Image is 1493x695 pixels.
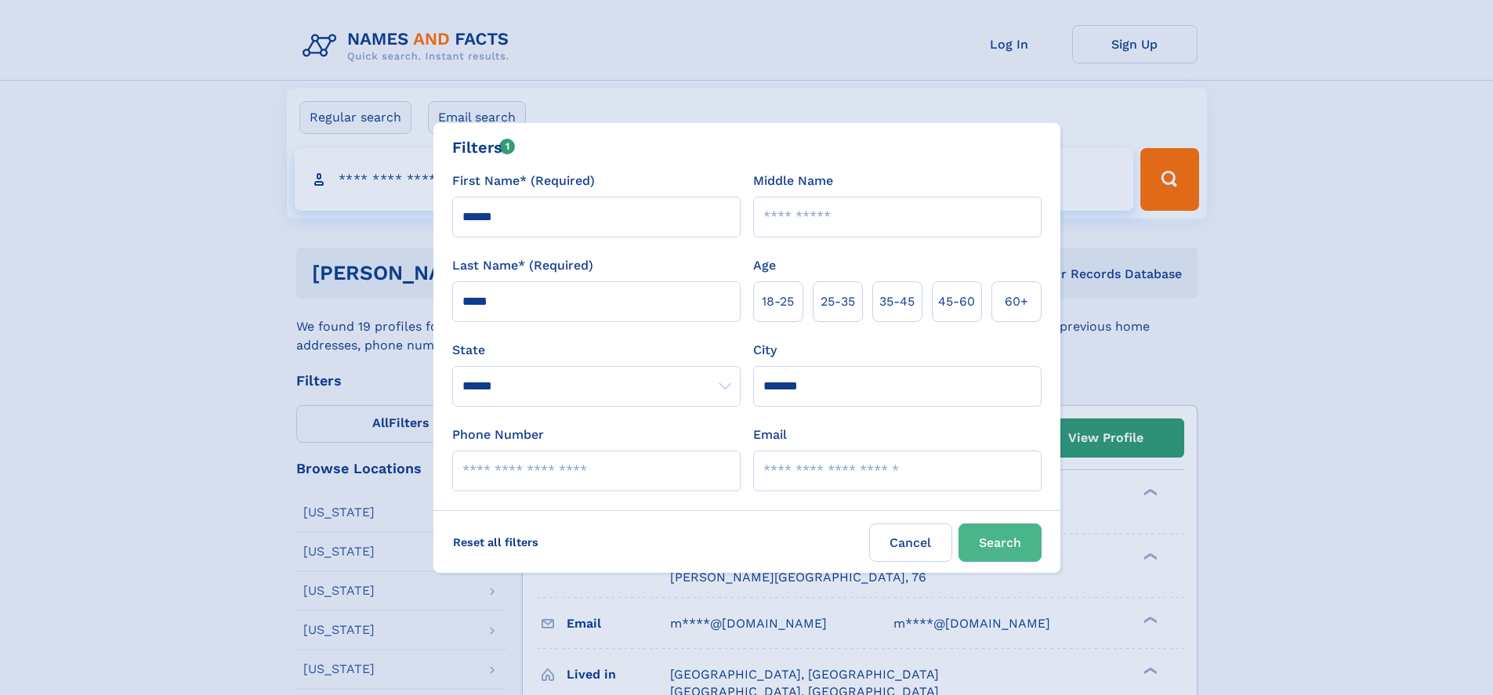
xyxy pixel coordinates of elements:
label: Reset all filters [443,523,549,561]
label: Age [753,256,776,275]
span: 35‑45 [879,292,915,311]
button: Search [958,523,1042,562]
span: 60+ [1005,292,1028,311]
span: 18‑25 [762,292,794,311]
label: Last Name* (Required) [452,256,593,275]
label: State [452,341,741,360]
label: Middle Name [753,172,833,190]
label: Cancel [869,523,952,562]
label: First Name* (Required) [452,172,595,190]
label: City [753,341,777,360]
span: 45‑60 [938,292,975,311]
div: Filters [452,136,516,159]
span: 25‑35 [821,292,855,311]
label: Email [753,425,787,444]
label: Phone Number [452,425,544,444]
